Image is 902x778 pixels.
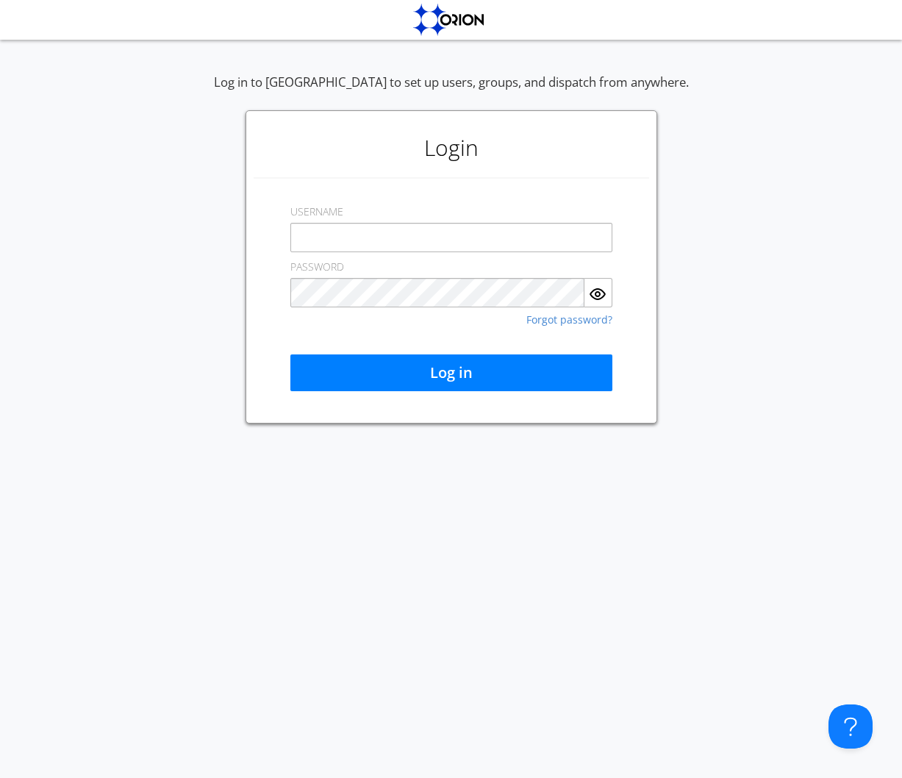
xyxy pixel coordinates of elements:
h1: Login [254,118,649,177]
a: Forgot password? [526,315,612,325]
label: PASSWORD [290,260,344,274]
label: USERNAME [290,204,343,219]
button: Show Password [584,278,612,307]
div: Log in to [GEOGRAPHIC_DATA] to set up users, groups, and dispatch from anywhere. [214,74,689,110]
img: eye.svg [589,285,606,303]
input: Password [290,278,585,307]
iframe: Toggle Customer Support [828,704,873,749]
button: Log in [290,354,612,391]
